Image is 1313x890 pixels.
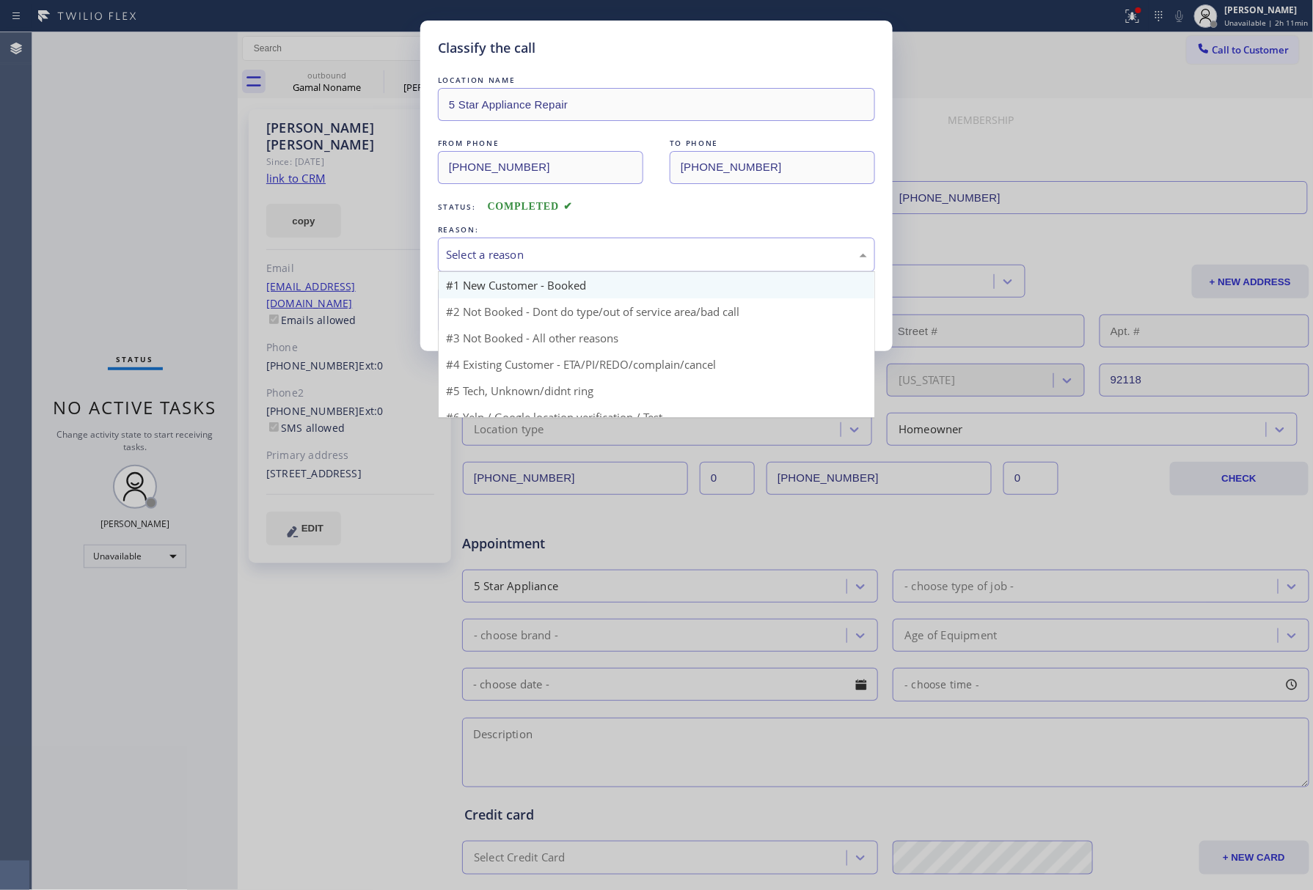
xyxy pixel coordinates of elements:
input: From phone [438,151,643,184]
div: #4 Existing Customer - ETA/PI/REDO/complain/cancel [439,351,874,378]
span: COMPLETED [488,201,573,212]
div: #5 Tech, Unknown/didnt ring [439,378,874,404]
span: Status: [438,202,476,212]
input: To phone [670,151,875,184]
h5: Classify the call [438,38,535,58]
div: Select a reason [446,246,867,263]
div: #1 New Customer - Booked [439,272,874,298]
div: #3 Not Booked - All other reasons [439,325,874,351]
div: #2 Not Booked - Dont do type/out of service area/bad call [439,298,874,325]
div: LOCATION NAME [438,73,875,88]
div: FROM PHONE [438,136,643,151]
div: #6 Yelp / Google location verification / Test [439,404,874,430]
div: TO PHONE [670,136,875,151]
div: REASON: [438,222,875,238]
